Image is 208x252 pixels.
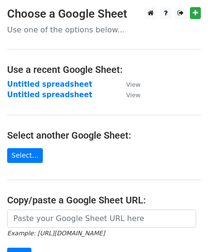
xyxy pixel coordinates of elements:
h3: Choose a Google Sheet [7,7,201,21]
a: View [117,80,140,89]
input: Paste your Google Sheet URL here [7,210,196,228]
small: View [126,91,140,99]
h4: Copy/paste a Google Sheet URL: [7,194,201,206]
h4: Select another Google Sheet: [7,130,201,141]
a: Select... [7,148,43,163]
p: Use one of the options below... [7,25,201,35]
a: Untitled spreadsheet [7,80,92,89]
a: Untitled spreadsheet [7,91,92,99]
small: Example: [URL][DOMAIN_NAME] [7,230,105,237]
h4: Use a recent Google Sheet: [7,64,201,75]
small: View [126,81,140,88]
a: View [117,91,140,99]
